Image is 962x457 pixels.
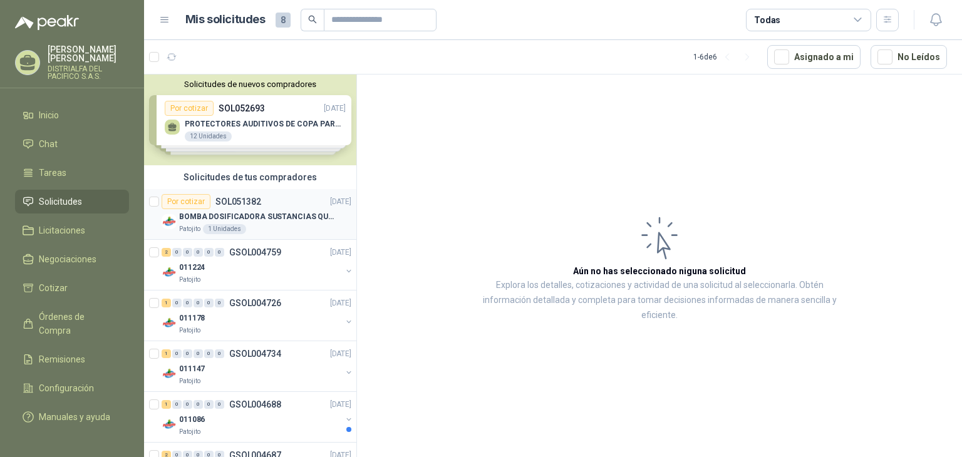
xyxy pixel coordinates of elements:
div: 0 [183,400,192,409]
a: 1 0 0 0 0 0 GSOL004734[DATE] Company Logo011147Patojito [162,346,354,386]
div: Solicitudes de nuevos compradoresPor cotizarSOL052693[DATE] PROTECTORES AUDITIVOS DE COPA PARA CA... [144,74,356,165]
div: Solicitudes de tus compradores [144,165,356,189]
a: Configuración [15,376,129,400]
h3: Aún no has seleccionado niguna solicitud [573,264,746,278]
div: 0 [194,248,203,257]
a: Negociaciones [15,247,129,271]
a: 1 0 0 0 0 0 GSOL004726[DATE] Company Logo011178Patojito [162,295,354,336]
div: 0 [194,400,203,409]
div: Todas [754,13,780,27]
p: [DATE] [330,297,351,309]
img: Logo peakr [15,15,79,30]
p: Patojito [179,275,200,285]
div: 0 [194,349,203,358]
div: 0 [183,248,192,257]
a: 2 0 0 0 0 0 GSOL004759[DATE] Company Logo011224Patojito [162,245,354,285]
p: 011147 [179,363,205,375]
p: GSOL004734 [229,349,281,358]
div: 0 [215,248,224,257]
div: 1 [162,349,171,358]
span: Licitaciones [39,223,85,237]
a: Órdenes de Compra [15,305,129,342]
p: 011224 [179,262,205,274]
div: 0 [172,349,182,358]
a: Inicio [15,103,129,127]
p: BOMBA DOSIFICADORA SUSTANCIAS QUIMICAS [179,211,335,223]
span: Configuración [39,381,94,395]
div: 1 Unidades [203,224,246,234]
p: Patojito [179,376,200,386]
img: Company Logo [162,366,177,381]
img: Company Logo [162,214,177,229]
img: Company Logo [162,316,177,331]
div: Por cotizar [162,194,210,209]
div: 0 [183,299,192,307]
a: Licitaciones [15,218,129,242]
p: 011178 [179,312,205,324]
p: [DATE] [330,247,351,259]
button: No Leídos [871,45,947,69]
a: Tareas [15,161,129,185]
div: 0 [215,349,224,358]
div: 1 [162,400,171,409]
a: 1 0 0 0 0 0 GSOL004688[DATE] Company Logo011086Patojito [162,397,354,437]
div: 0 [172,248,182,257]
p: 011086 [179,414,205,426]
p: DISTRIALFA DEL PACIFICO S.A.S. [48,65,129,80]
div: 0 [215,400,224,409]
button: Asignado a mi [767,45,861,69]
span: Solicitudes [39,195,82,208]
div: 0 [215,299,224,307]
span: Cotizar [39,281,68,295]
div: 1 - 6 de 6 [693,47,757,67]
div: 0 [172,299,182,307]
a: Solicitudes [15,190,129,213]
span: Órdenes de Compra [39,310,117,337]
a: Por cotizarSOL051382[DATE] Company LogoBOMBA DOSIFICADORA SUSTANCIAS QUIMICASPatojito1 Unidades [144,189,356,240]
p: Explora los detalles, cotizaciones y actividad de una solicitud al seleccionarla. Obtén informaci... [482,278,837,323]
p: [DATE] [330,196,351,208]
p: [DATE] [330,399,351,411]
img: Company Logo [162,265,177,280]
h1: Mis solicitudes [185,11,266,29]
p: [PERSON_NAME] [PERSON_NAME] [48,45,129,63]
p: [DATE] [330,348,351,360]
div: 1 [162,299,171,307]
span: Negociaciones [39,252,96,266]
p: Patojito [179,427,200,437]
span: Manuales y ayuda [39,410,110,424]
a: Chat [15,132,129,156]
div: 0 [204,248,214,257]
p: GSOL004726 [229,299,281,307]
span: 8 [276,13,291,28]
img: Company Logo [162,417,177,432]
span: Tareas [39,166,66,180]
a: Manuales y ayuda [15,405,129,429]
div: 2 [162,248,171,257]
div: 0 [204,299,214,307]
p: Patojito [179,224,200,234]
div: 0 [204,400,214,409]
div: 0 [204,349,214,358]
p: GSOL004688 [229,400,281,409]
span: Inicio [39,108,59,122]
span: Remisiones [39,352,85,366]
a: Cotizar [15,276,129,300]
a: Remisiones [15,347,129,371]
span: Chat [39,137,58,151]
p: Patojito [179,326,200,336]
div: 0 [172,400,182,409]
div: 0 [194,299,203,307]
span: search [308,15,317,24]
p: GSOL004759 [229,248,281,257]
div: 0 [183,349,192,358]
button: Solicitudes de nuevos compradores [149,80,351,89]
p: SOL051382 [215,197,261,206]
